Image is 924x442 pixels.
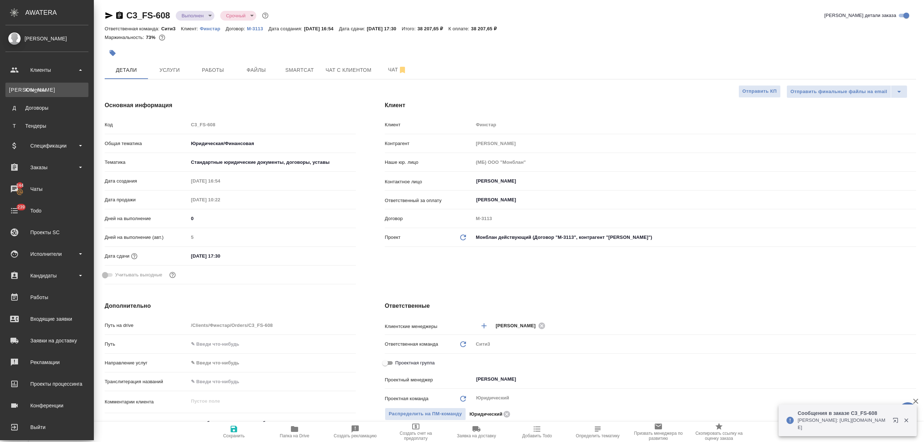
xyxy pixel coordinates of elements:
p: Транслитерация названий [105,378,188,385]
div: Выйти [5,422,88,433]
p: Ответственный за оплату [385,197,473,204]
button: Закрыть [899,417,914,424]
span: Работы [196,66,230,75]
div: Исполнители [5,249,88,259]
span: Распределить на ПМ-команду [389,410,462,418]
div: Входящие заявки [5,314,88,324]
input: Пустое поле [473,213,916,224]
button: Добавить Todo [507,422,567,442]
p: Дата создания [105,178,188,185]
p: Контактное лицо [385,178,473,185]
a: Конференции [2,397,92,415]
button: Распределить на ПМ-команду [385,408,466,420]
div: Выполнен [220,11,256,21]
input: ✎ Введи что-нибудь [188,213,356,224]
input: ✎ Введи что-нибудь [188,376,356,387]
button: Срочный [224,13,248,19]
p: Финстар [200,26,226,31]
span: 244 [12,182,28,189]
p: К оплате: [448,26,471,31]
p: Комментарии клиента [105,398,188,406]
div: Заявки на доставку [5,335,88,346]
button: Скопировать ссылку для ЯМессенджера [105,11,113,20]
p: Дата сдачи [105,253,130,260]
div: Сити3 [473,338,916,350]
button: Добавить тэг [105,45,121,61]
span: Скопировать ссылку на оценку заказа [693,431,745,441]
p: Клиентские менеджеры [385,323,473,330]
span: Чат [380,65,415,74]
button: Заявка на доставку [446,422,507,442]
svg: Отписаться [398,66,407,74]
p: Путь [105,341,188,348]
div: Работы [5,292,88,303]
span: Отправить финальные файлы на email [790,88,887,96]
p: Клиент [385,121,473,128]
span: Файлы [239,66,274,75]
p: Юридический [470,411,502,418]
a: Заявки на доставку [2,332,92,350]
div: Юридическая/Финансовая [188,137,356,150]
p: Договор: [226,26,247,31]
p: Клиент: [181,26,200,31]
div: Выполнен [176,11,214,21]
div: Чаты [5,184,88,194]
div: Проекты процессинга [5,378,88,389]
div: Спецификации [5,140,88,151]
h4: Дополнительно [105,302,356,310]
p: Итого: [402,26,417,31]
a: C3_FS-608 [126,10,170,20]
p: Код [105,121,188,128]
span: Создать рекламацию [334,433,377,438]
a: Проекты процессинга [2,375,92,393]
p: Контрагент [385,140,473,147]
div: AWATERA [25,5,94,20]
a: Рекламации [2,353,92,371]
span: Определить тематику [576,433,619,438]
span: Услуги [152,66,187,75]
a: Выйти [2,418,92,436]
a: 244Чаты [2,180,92,198]
span: Проектная группа [395,359,435,367]
div: Кандидаты [5,270,88,281]
span: 239 [13,204,29,211]
a: ДДоговоры [5,101,88,115]
input: Пустое поле [188,232,356,242]
p: Дата создания: [269,26,304,31]
button: Open [912,199,914,201]
button: Добавить менеджера [475,317,493,334]
p: Ответственная команда [385,341,438,348]
div: split button [786,85,907,98]
p: 38 207,65 ₽ [417,26,448,31]
p: 38 207,65 ₽ [471,26,502,31]
p: Дата сдачи: [339,26,367,31]
span: Сохранить [223,433,245,438]
div: ✎ Введи что-нибудь [191,359,347,367]
input: ✎ Введи что-нибудь [188,251,252,261]
div: Конференции [5,400,88,411]
textarea: при дубляже переводим с сербского [188,417,356,429]
span: Папка на Drive [280,433,309,438]
p: Наше юр. лицо [385,159,473,166]
button: Open [912,180,914,182]
a: Работы [2,288,92,306]
span: Создать счет на предоплату [390,431,442,441]
span: Детали [109,66,144,75]
span: Smartcat [282,66,317,75]
span: Отправить КП [742,87,777,96]
button: Папка на Drive [264,422,325,442]
button: Создать счет на предоплату [385,422,446,442]
p: Договор [385,215,473,222]
p: [PERSON_NAME]: [URL][DOMAIN_NAME] [798,417,888,431]
p: Сити3 [161,26,181,31]
div: Todo [5,205,88,216]
input: Пустое поле [188,194,252,205]
button: 🙏 [899,402,917,420]
h4: Основная информация [105,101,356,110]
button: Призвать менеджера по развитию [628,422,689,442]
input: Пустое поле [188,320,356,331]
span: В заказе уже есть ответственный ПМ или ПМ группа [385,408,466,420]
button: Скопировать ссылку [115,11,124,20]
a: Финстар [200,25,226,31]
div: ✎ Введи что-нибудь [188,357,356,369]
